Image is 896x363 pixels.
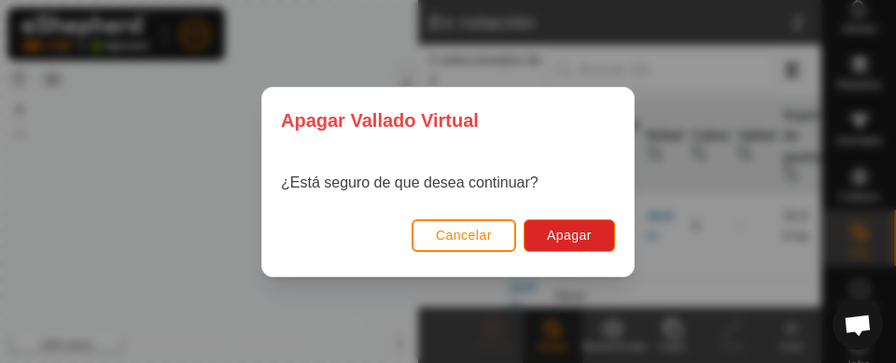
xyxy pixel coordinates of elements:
[524,218,615,251] button: Apagar
[281,106,479,134] span: Apagar Vallado Virtual
[436,228,492,243] span: Cancelar
[281,172,539,194] p: ¿Está seguro de que desea continuar?
[412,218,516,251] button: Cancelar
[547,228,592,243] span: Apagar
[833,300,883,350] div: Chat abierto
